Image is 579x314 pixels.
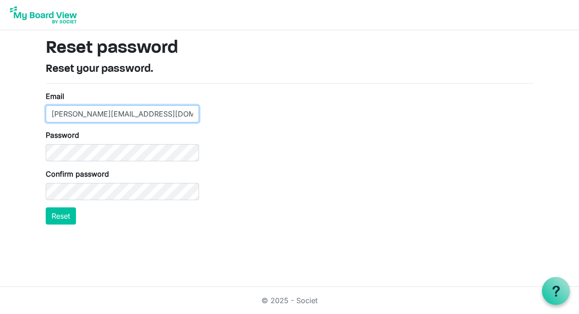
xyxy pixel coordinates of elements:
button: Reset [46,207,76,225]
img: My Board View Logo [7,4,80,26]
label: Password [46,130,79,141]
h1: Reset password [46,37,533,59]
h4: Reset your password. [46,63,533,76]
label: Email [46,91,64,102]
a: © 2025 - Societ [261,296,318,305]
label: Confirm password [46,169,109,179]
